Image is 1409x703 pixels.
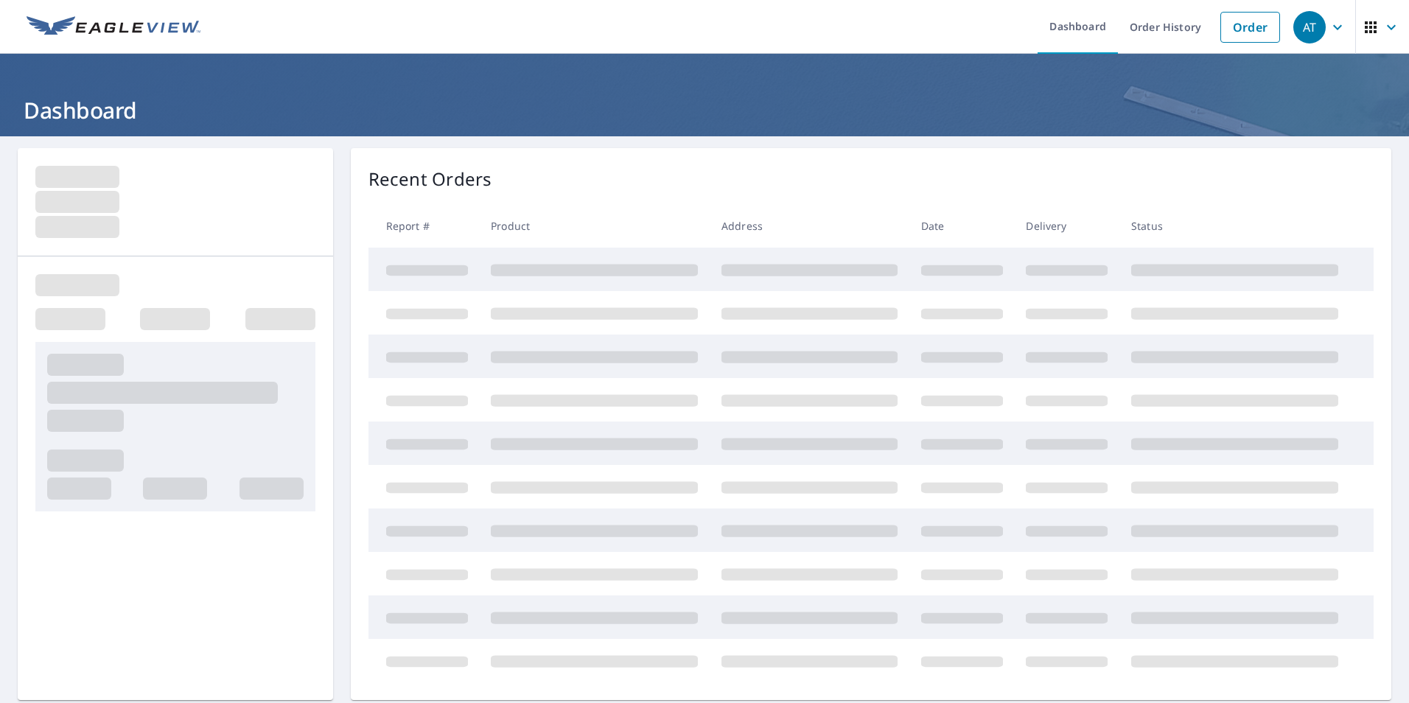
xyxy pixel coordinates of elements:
a: Order [1220,12,1280,43]
th: Status [1119,204,1350,248]
p: Recent Orders [368,166,492,192]
img: EV Logo [27,16,200,38]
div: AT [1293,11,1326,43]
th: Date [909,204,1015,248]
th: Delivery [1014,204,1119,248]
th: Report # [368,204,480,248]
th: Address [710,204,909,248]
h1: Dashboard [18,95,1391,125]
th: Product [479,204,710,248]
